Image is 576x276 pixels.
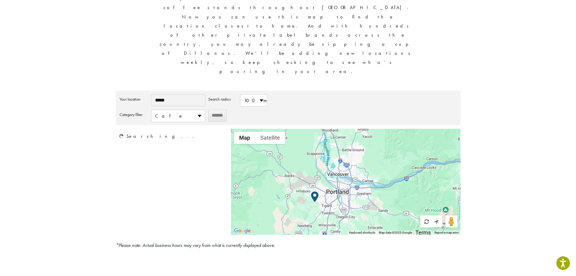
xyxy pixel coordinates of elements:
[349,231,375,235] button: Keyboard shortcuts
[434,219,438,224] span: 
[233,227,252,235] a: Open this area in Google Maps (opens a new window)
[415,229,431,236] a: Terms
[255,132,285,144] button: Show satellite imagery
[208,94,237,104] label: Search radius
[116,242,275,248] em: *Please note: Actual business hours may vary from what is currently displayed above.
[379,231,412,234] span: Map data ©2025 Google
[311,191,318,202] div: Start location
[151,110,205,122] span: Cafe
[234,132,255,144] button: Show street map
[116,129,229,144] li: Searching...
[240,95,267,106] span: 100 mi
[434,231,459,234] a: Report a map error
[119,134,124,139] img: ajax-loader.gif
[445,215,457,228] button: Drag Pegman onto the map to open Street View
[233,227,252,235] img: Google
[119,110,148,119] label: Category filter
[119,94,148,104] label: Your location
[424,219,429,224] span: 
